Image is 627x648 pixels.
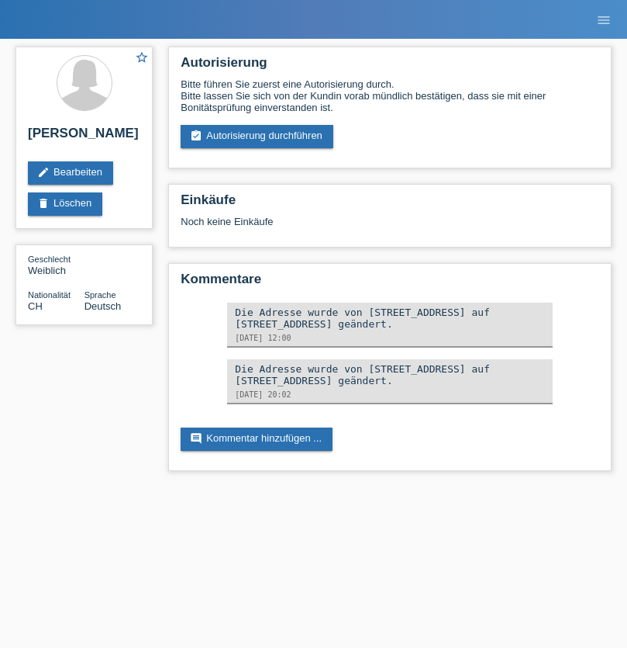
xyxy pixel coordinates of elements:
span: Schweiz [28,300,43,312]
i: star_border [135,50,149,64]
h2: Kommentare [181,272,599,295]
i: edit [37,166,50,178]
div: Weiblich [28,253,84,276]
span: Nationalität [28,290,71,300]
div: Die Adresse wurde von [STREET_ADDRESS] auf [STREET_ADDRESS] geändert. [235,307,545,330]
div: Bitte führen Sie zuerst eine Autorisierung durch. Bitte lassen Sie sich von der Kundin vorab münd... [181,78,599,113]
i: assignment_turned_in [190,130,202,142]
span: Deutsch [84,300,122,312]
div: Die Adresse wurde von [STREET_ADDRESS] auf [STREET_ADDRESS] geändert. [235,363,545,386]
h2: [PERSON_NAME] [28,126,140,149]
span: Geschlecht [28,255,71,264]
a: editBearbeiten [28,161,113,185]
i: menu [596,12,611,28]
a: star_border [135,50,149,67]
div: Noch keine Einkäufe [181,216,599,239]
span: Sprache [84,290,116,300]
i: delete [37,197,50,210]
div: [DATE] 20:02 [235,390,545,399]
a: assignment_turned_inAutorisierung durchführen [181,125,333,148]
h2: Einkäufe [181,192,599,216]
i: comment [190,432,202,445]
a: deleteLöschen [28,192,102,216]
a: menu [588,15,619,24]
h2: Autorisierung [181,55,599,78]
a: commentKommentar hinzufügen ... [181,428,332,451]
div: [DATE] 12:00 [235,334,545,342]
